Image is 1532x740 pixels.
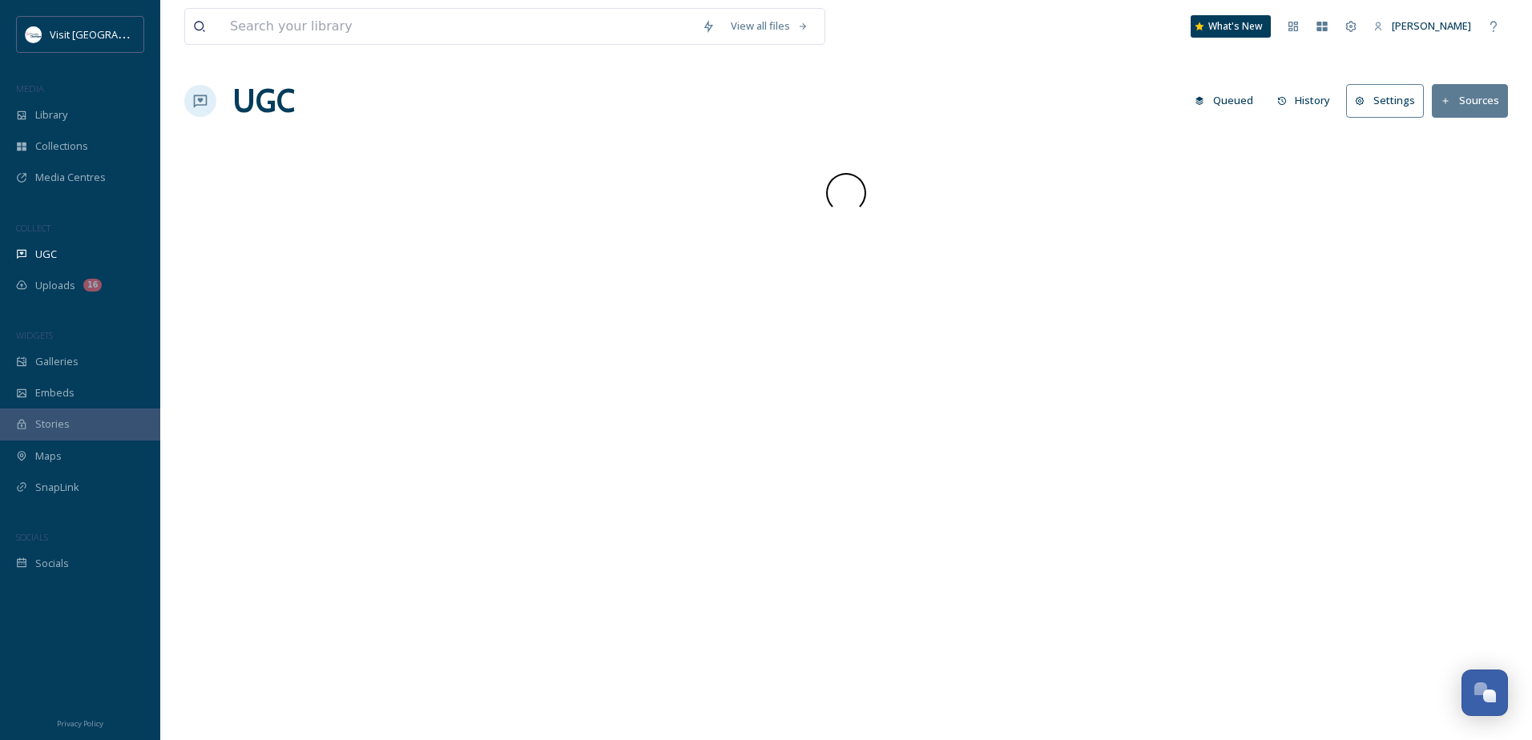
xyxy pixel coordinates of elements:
[1346,84,1432,117] a: Settings
[35,170,106,185] span: Media Centres
[1365,10,1479,42] a: [PERSON_NAME]
[83,279,102,292] div: 16
[35,416,70,432] span: Stories
[1269,85,1339,116] button: History
[1461,670,1508,716] button: Open Chat
[26,26,42,42] img: 1680077135441.jpeg
[35,448,62,464] span: Maps
[16,329,53,341] span: WIDGETS
[50,26,174,42] span: Visit [GEOGRAPHIC_DATA]
[1187,85,1261,116] button: Queued
[35,139,88,154] span: Collections
[35,354,79,369] span: Galleries
[1392,18,1471,33] span: [PERSON_NAME]
[35,278,75,293] span: Uploads
[35,385,75,400] span: Embeds
[35,107,67,123] span: Library
[16,222,50,234] span: COLLECT
[57,713,103,732] a: Privacy Policy
[232,77,295,125] a: UGC
[35,480,79,495] span: SnapLink
[723,10,816,42] a: View all files
[1191,15,1271,38] a: What's New
[1432,84,1508,117] button: Sources
[1269,85,1347,116] a: History
[57,718,103,729] span: Privacy Policy
[16,531,48,543] span: SOCIALS
[35,556,69,571] span: Socials
[1346,84,1424,117] button: Settings
[1187,85,1269,116] a: Queued
[35,247,57,262] span: UGC
[222,9,694,44] input: Search your library
[16,82,44,95] span: MEDIA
